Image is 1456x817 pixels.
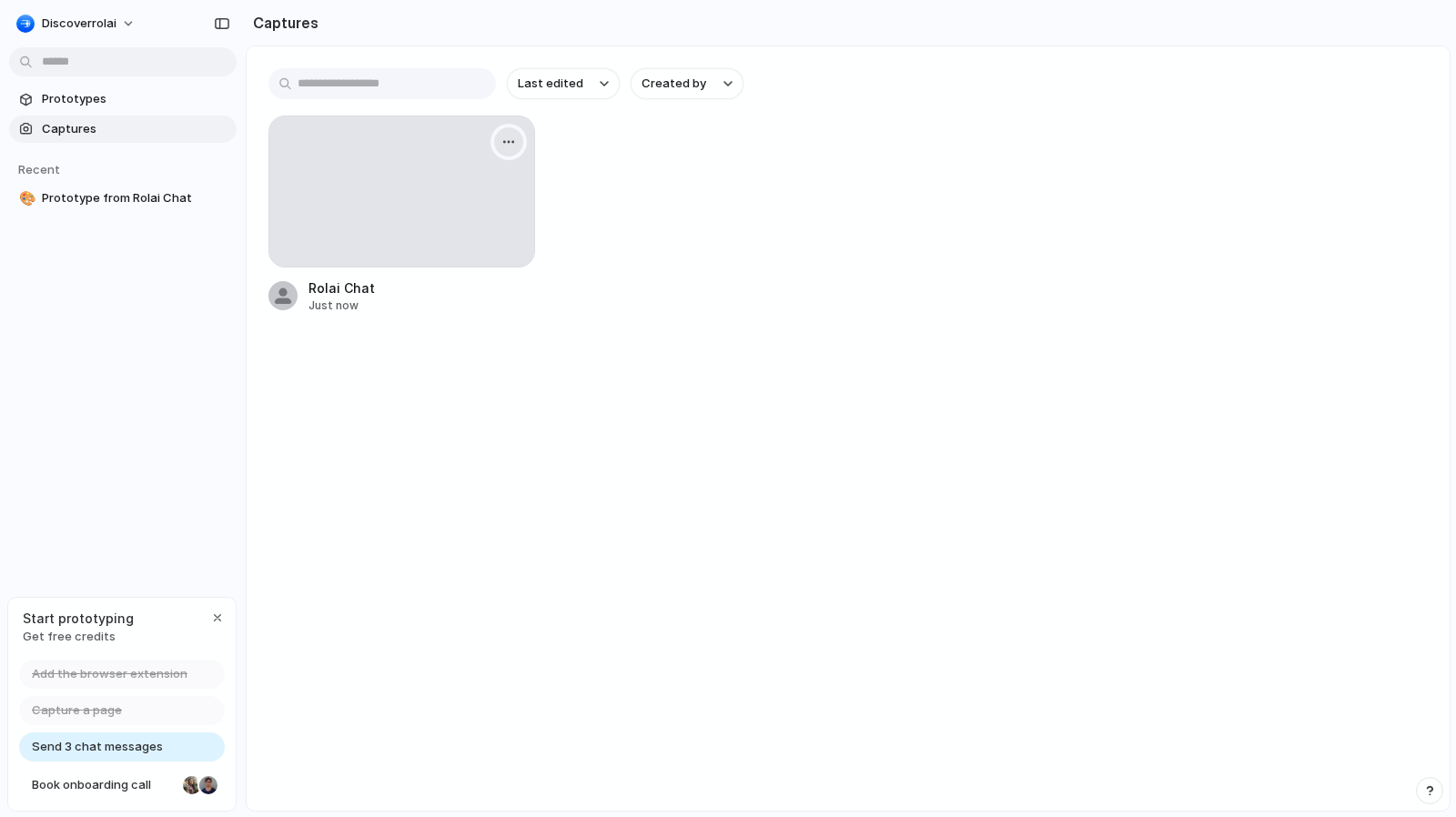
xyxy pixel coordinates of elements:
a: Prototypes [9,86,237,113]
span: Prototype from Rolai Chat [42,189,229,207]
span: Recent [18,162,60,177]
span: Book onboarding call [32,776,176,794]
span: Capture a page [32,701,122,720]
span: Last edited [518,75,583,93]
span: Discoverrolai [42,15,116,33]
div: Christian Iacullo [197,774,219,796]
div: Nicole Kubica [181,774,203,796]
a: Book onboarding call [19,771,225,800]
a: Captures [9,116,237,143]
button: Last edited [507,68,620,99]
span: Created by [642,75,706,93]
a: 🎨Prototype from Rolai Chat [9,185,237,212]
h2: Captures [246,12,318,34]
span: Prototypes [42,90,229,108]
div: 🎨 [19,188,32,209]
button: 🎨 [16,189,35,207]
button: Discoverrolai [9,9,145,38]
span: Captures [42,120,229,138]
button: Created by [631,68,743,99]
span: Add the browser extension [32,665,187,683]
span: Get free credits [23,628,134,646]
div: Just now [308,298,375,314]
span: Start prototyping [23,609,134,628]
span: Send 3 chat messages [32,738,163,756]
div: Rolai Chat [308,278,375,298]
